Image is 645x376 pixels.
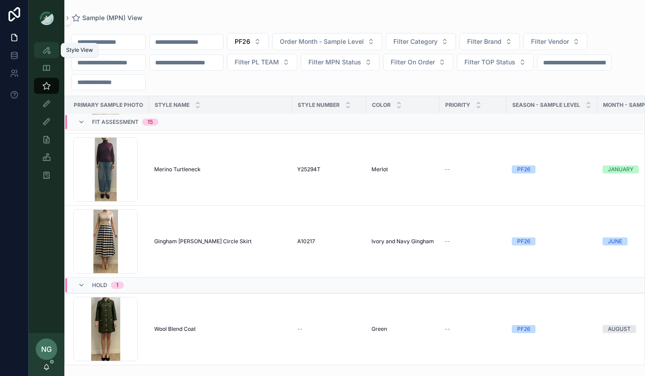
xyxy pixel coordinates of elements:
[517,165,530,173] div: PF26
[39,11,54,25] img: App logo
[445,238,450,245] span: --
[512,325,592,333] a: PF26
[29,36,64,195] div: scrollable content
[371,325,387,333] span: Green
[517,325,530,333] div: PF26
[457,54,534,71] button: Select Button
[235,37,250,46] span: PF26
[467,37,502,46] span: Filter Brand
[445,325,501,333] a: --
[72,13,143,22] a: Sample (MPN) View
[92,282,107,289] span: Hold
[297,325,303,333] span: --
[297,238,361,245] a: A10217
[297,166,361,173] a: Y25294T
[74,101,143,109] span: PRIMARY SAMPLE PHOTO
[445,325,450,333] span: --
[297,238,315,245] span: A10217
[82,13,143,22] span: Sample (MPN) View
[517,237,530,245] div: PF26
[372,101,391,109] span: Color
[445,166,501,173] a: --
[608,325,631,333] div: AUGUST
[298,101,340,109] span: Style Number
[371,166,434,173] a: Merlot
[371,166,388,173] span: Merlot
[445,238,501,245] a: --
[154,166,287,173] a: Merino Turtleneck
[512,165,592,173] a: PF26
[227,54,297,71] button: Select Button
[154,238,287,245] a: Gingham [PERSON_NAME] Circle Skirt
[92,118,139,126] span: Fit Assessment
[280,37,364,46] span: Order Month - Sample Level
[512,237,592,245] a: PF26
[301,54,379,71] button: Select Button
[608,165,633,173] div: JANUARY
[371,238,434,245] a: Ivory and Navy Gingham
[445,166,450,173] span: --
[148,118,153,126] div: 15
[523,33,587,50] button: Select Button
[297,166,320,173] span: Y25294T
[154,166,201,173] span: Merino Turtleneck
[371,325,434,333] a: Green
[386,33,456,50] button: Select Button
[531,37,569,46] span: Filter Vendor
[41,344,52,355] span: NG
[66,46,93,54] div: Style View
[512,101,580,109] span: Season - Sample Level
[154,325,287,333] a: Wool Blend Coat
[445,101,470,109] span: PRIORITY
[154,238,252,245] span: Gingham [PERSON_NAME] Circle Skirt
[155,101,190,109] span: Style Name
[297,325,361,333] a: --
[393,37,438,46] span: Filter Category
[308,58,361,67] span: Filter MPN Status
[464,58,515,67] span: Filter TOP Status
[235,58,279,67] span: Filter PL TEAM
[608,237,622,245] div: JUNE
[460,33,520,50] button: Select Button
[383,54,453,71] button: Select Button
[154,325,196,333] span: Wool Blend Coat
[116,282,118,289] div: 1
[227,33,269,50] button: Select Button
[272,33,382,50] button: Select Button
[391,58,435,67] span: Filter On Order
